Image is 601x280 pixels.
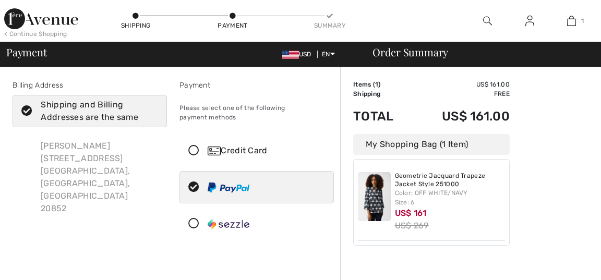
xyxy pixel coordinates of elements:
[4,29,67,39] div: < Continue Shopping
[4,8,78,29] img: 1ère Avenue
[120,21,151,30] div: Shipping
[517,15,543,28] a: Sign In
[353,80,412,89] td: Items ( )
[412,89,510,99] td: Free
[217,21,248,30] div: Payment
[551,15,592,27] a: 1
[395,172,506,188] a: Geometric Jacquard Trapeze Jacket Style 251000
[208,147,221,155] img: Credit Card
[179,95,334,130] div: Please select one of the following payment methods
[314,21,345,30] div: Summary
[581,16,584,26] span: 1
[353,134,510,155] div: My Shopping Bag (1 Item)
[525,15,534,27] img: My Info
[375,81,378,88] span: 1
[483,15,492,27] img: search the website
[567,15,576,27] img: My Bag
[282,51,316,58] span: USD
[6,47,46,57] span: Payment
[208,219,249,229] img: Sezzle
[395,221,429,230] s: US$ 269
[179,80,334,91] div: Payment
[358,172,391,221] img: Geometric Jacquard Trapeze Jacket Style 251000
[395,188,506,207] div: Color: OFF WHITE/NAVY Size: 6
[41,99,151,124] div: Shipping and Billing Addresses are the same
[32,131,167,223] div: [PERSON_NAME] [STREET_ADDRESS] [GEOGRAPHIC_DATA], [GEOGRAPHIC_DATA], [GEOGRAPHIC_DATA] 20852
[322,51,335,58] span: EN
[282,51,299,59] img: US Dollar
[13,80,167,91] div: Billing Address
[412,80,510,89] td: US$ 161.00
[412,99,510,134] td: US$ 161.00
[208,182,249,192] img: PayPal
[353,99,412,134] td: Total
[360,47,595,57] div: Order Summary
[353,89,412,99] td: Shipping
[395,208,427,218] span: US$ 161
[208,144,327,157] div: Credit Card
